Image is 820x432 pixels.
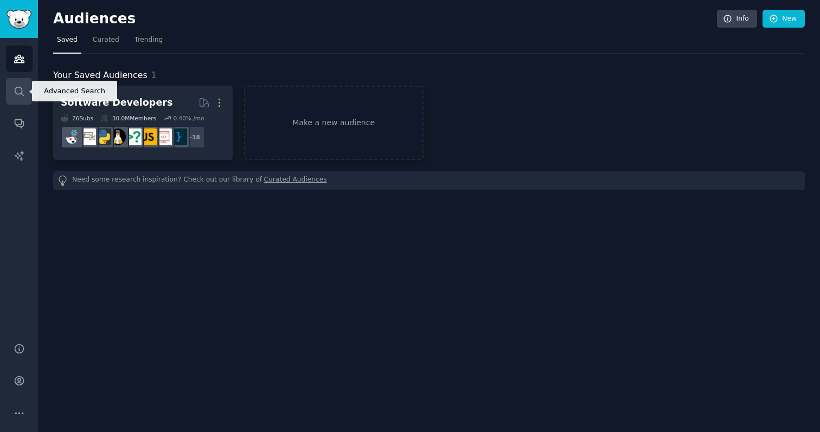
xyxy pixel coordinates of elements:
[717,10,757,28] a: Info
[61,96,172,109] div: Software Developers
[763,10,805,28] a: New
[125,128,142,145] img: cscareerquestions
[79,128,96,145] img: learnpython
[94,128,111,145] img: Python
[101,114,156,122] div: 30.0M Members
[53,69,148,82] span: Your Saved Audiences
[134,35,163,45] span: Trending
[244,86,424,160] a: Make a new audience
[53,31,81,54] a: Saved
[110,128,126,145] img: linux
[93,35,119,45] span: Curated
[57,35,78,45] span: Saved
[89,31,123,54] a: Curated
[155,128,172,145] img: webdev
[53,10,717,28] h2: Audiences
[182,126,205,149] div: + 18
[7,10,31,29] img: GummySearch logo
[64,128,81,145] img: reactjs
[264,175,327,186] a: Curated Audiences
[170,128,187,145] img: programming
[173,114,204,122] div: 0.40 % /mo
[151,70,157,80] span: 1
[53,86,233,160] a: Software Developers26Subs30.0MMembers0.40% /mo+18programmingwebdevjavascriptcscareerquestionslinu...
[61,114,93,122] div: 26 Sub s
[140,128,157,145] img: javascript
[53,171,805,190] div: Need some research inspiration? Check out our library of
[131,31,166,54] a: Trending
